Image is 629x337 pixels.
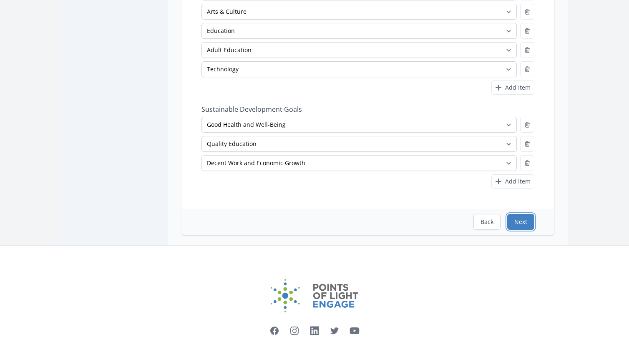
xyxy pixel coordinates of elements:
button: Add Item [491,80,534,95]
span: Add Item [505,177,531,186]
button: Back [473,214,501,230]
img: Points of Light Engage [271,279,358,312]
span: Add Item [505,83,531,92]
button: Add Item [491,174,534,189]
button: Next [507,214,534,230]
label: Sustainable Development Goals [201,105,534,113]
